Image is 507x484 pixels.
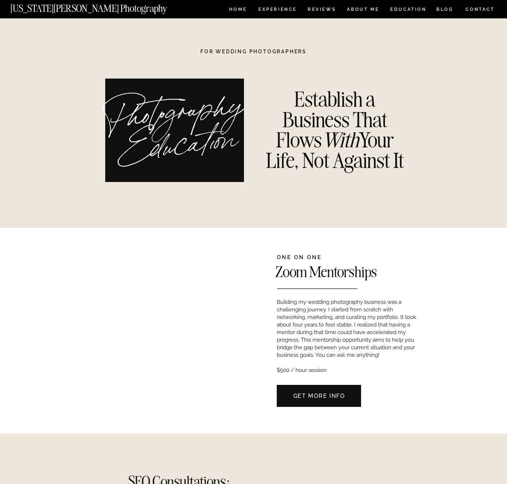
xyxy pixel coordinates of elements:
a: Get More Info [277,392,361,399]
a: EDUCATION [390,7,427,13]
a: CONTACT [465,5,495,13]
h2: One on one [277,255,415,261]
h3: Establish a Business That Flows Your Life, Not Against It [259,89,410,172]
h1: Photography Education [97,94,257,175]
a: Experience [258,7,296,13]
a: HOME [228,7,248,13]
a: REVIEWS [308,7,335,13]
p: Building my wedding photography business was a challenging journey. I started from scratch with n... [277,298,423,372]
a: [US_STATE][PERSON_NAME] Photography [10,4,191,10]
i: With [322,127,359,153]
a: ABOUT ME [347,7,379,13]
a: BLOG [436,7,454,13]
h1: For Wedding Photographers [180,49,328,54]
h2: Zoom Mentorships [275,265,466,284]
